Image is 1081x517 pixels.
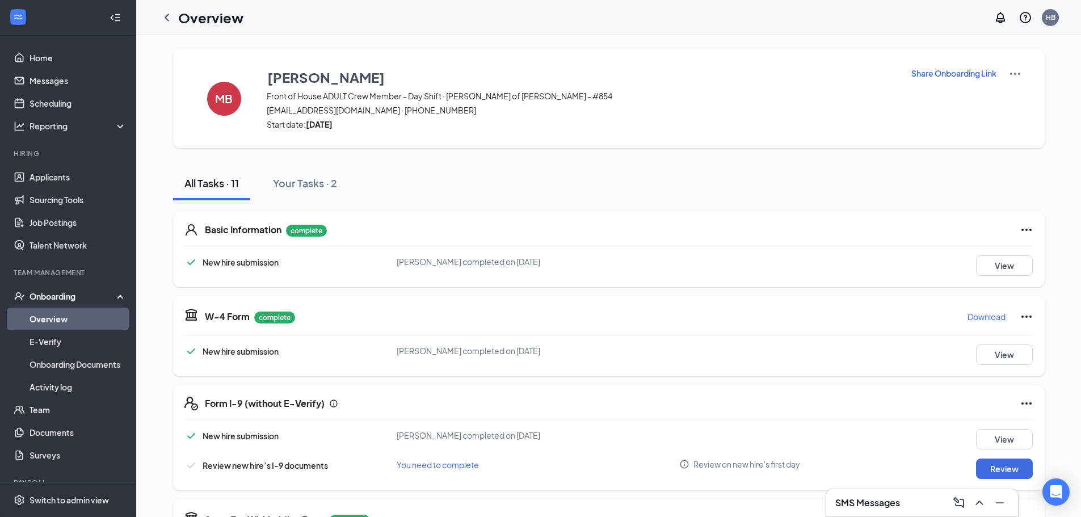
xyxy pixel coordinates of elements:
[267,90,897,102] span: Front of House ADULT Crew Member - Day Shift · [PERSON_NAME] of [PERSON_NAME] - #854
[184,176,239,190] div: All Tasks · 11
[196,67,253,130] button: MB
[967,308,1006,326] button: Download
[30,211,127,234] a: Job Postings
[184,255,198,269] svg: Checkmark
[267,68,385,87] h3: [PERSON_NAME]
[976,429,1033,449] button: View
[911,67,997,79] button: Share Onboarding Link
[397,460,479,470] span: You need to complete
[14,494,25,506] svg: Settings
[30,494,109,506] div: Switch to admin view
[911,68,996,79] p: Share Onboarding Link
[160,11,174,24] svg: ChevronLeft
[184,223,198,237] svg: User
[178,8,243,27] h1: Overview
[254,312,295,323] p: complete
[30,166,127,188] a: Applicants
[30,421,127,444] a: Documents
[30,444,127,466] a: Surveys
[203,346,279,356] span: New hire submission
[976,459,1033,479] button: Review
[952,496,966,510] svg: ComposeMessage
[329,399,338,408] svg: Info
[1020,310,1033,323] svg: Ellipses
[306,119,333,129] strong: [DATE]
[203,460,328,470] span: Review new hire’s I-9 documents
[14,149,124,158] div: Hiring
[30,376,127,398] a: Activity log
[14,291,25,302] svg: UserCheck
[14,478,124,487] div: Payroll
[184,429,198,443] svg: Checkmark
[30,330,127,353] a: E-Verify
[267,119,897,130] span: Start date:
[184,308,198,321] svg: TaxGovernmentIcon
[397,257,540,267] span: [PERSON_NAME] completed on [DATE]
[693,459,800,470] span: Review on new hire's first day
[1046,12,1055,22] div: HB
[30,308,127,330] a: Overview
[14,120,25,132] svg: Analysis
[397,430,540,440] span: [PERSON_NAME] completed on [DATE]
[30,398,127,421] a: Team
[1042,478,1070,506] div: Open Intercom Messenger
[968,311,1006,322] p: Download
[205,224,281,236] h5: Basic Information
[30,234,127,257] a: Talent Network
[976,344,1033,365] button: View
[110,12,121,23] svg: Collapse
[12,11,24,23] svg: WorkstreamLogo
[1019,11,1032,24] svg: QuestionInfo
[203,431,279,441] span: New hire submission
[973,496,986,510] svg: ChevronUp
[30,47,127,69] a: Home
[215,95,233,103] h4: MB
[679,459,689,469] svg: Info
[14,268,124,278] div: Team Management
[273,176,337,190] div: Your Tasks · 2
[30,120,127,132] div: Reporting
[397,346,540,356] span: [PERSON_NAME] completed on [DATE]
[950,494,968,512] button: ComposeMessage
[205,310,250,323] h5: W-4 Form
[1020,223,1033,237] svg: Ellipses
[184,344,198,358] svg: Checkmark
[991,494,1009,512] button: Minimize
[1020,397,1033,410] svg: Ellipses
[30,188,127,211] a: Sourcing Tools
[976,255,1033,276] button: View
[835,497,900,509] h3: SMS Messages
[184,459,198,472] svg: Checkmark
[970,494,989,512] button: ChevronUp
[993,496,1007,510] svg: Minimize
[267,67,897,87] button: [PERSON_NAME]
[994,11,1007,24] svg: Notifications
[30,92,127,115] a: Scheduling
[203,257,279,267] span: New hire submission
[1008,67,1022,81] img: More Actions
[30,291,117,302] div: Onboarding
[286,225,327,237] p: complete
[205,397,325,410] h5: Form I-9 (without E-Verify)
[30,69,127,92] a: Messages
[30,353,127,376] a: Onboarding Documents
[184,397,198,410] svg: FormI9EVerifyIcon
[267,104,897,116] span: [EMAIL_ADDRESS][DOMAIN_NAME] · [PHONE_NUMBER]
